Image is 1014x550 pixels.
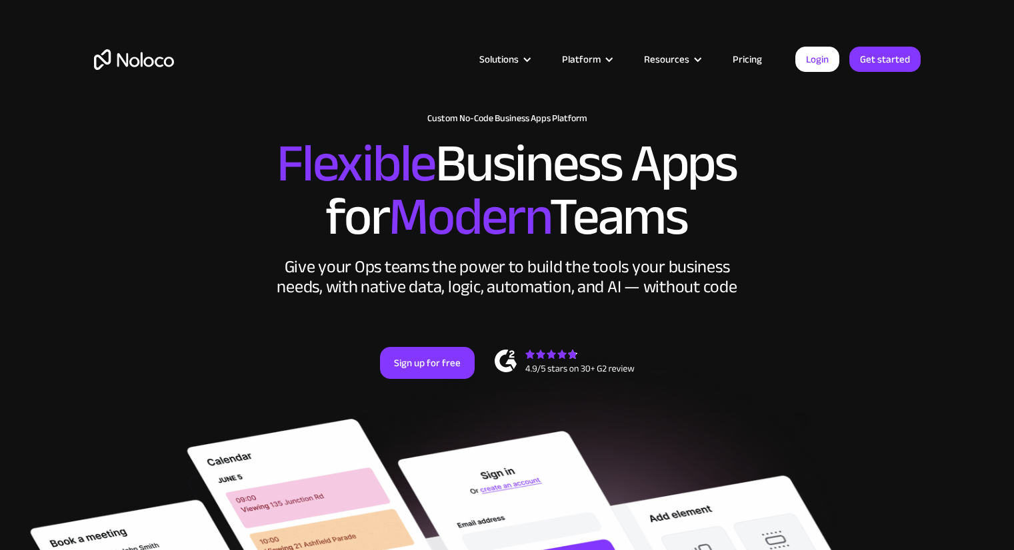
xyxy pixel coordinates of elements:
a: Pricing [716,51,779,68]
div: Solutions [479,51,519,68]
div: Resources [644,51,689,68]
a: Login [795,47,839,72]
span: Modern [389,167,549,266]
h2: Business Apps for Teams [94,137,921,244]
a: Sign up for free [380,347,475,379]
a: home [94,49,174,70]
a: Get started [849,47,921,72]
div: Solutions [463,51,545,68]
div: Platform [545,51,627,68]
div: Platform [562,51,601,68]
span: Flexible [277,114,435,213]
div: Resources [627,51,716,68]
div: Give your Ops teams the power to build the tools your business needs, with native data, logic, au... [274,257,741,297]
